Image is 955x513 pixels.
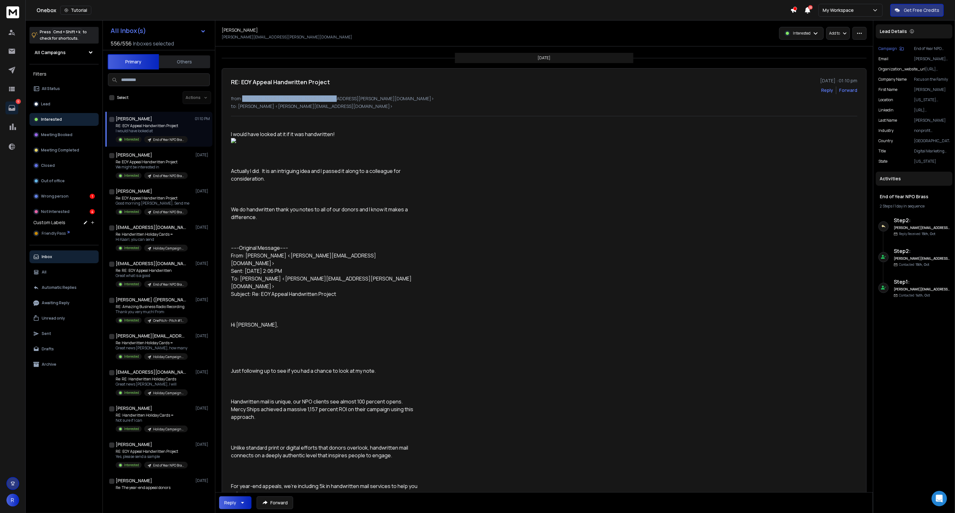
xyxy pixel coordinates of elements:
p: Unlike standard print or digital efforts that donors overlook, handwritten mail connects on a dee... [231,444,418,459]
p: Digital Marketing Manager, Digital Acquisition, Marketing & Engagement [914,149,950,154]
button: R [6,494,19,507]
p: RE: EOY Appeal Handwritten Project [116,123,188,128]
h1: [EMAIL_ADDRESS][DOMAIN_NAME] [116,224,186,231]
button: All Status [29,82,99,95]
p: Re: RE: EOY Appeal Handwritten [116,268,188,273]
button: Lead [29,98,99,110]
p: [URL][DOMAIN_NAME] [925,67,950,72]
button: Sent [29,327,99,340]
p: [DATE] [195,370,210,375]
h6: [PERSON_NAME][EMAIL_ADDRESS][DOMAIN_NAME] [894,256,950,261]
h1: [EMAIL_ADDRESS][DOMAIN_NAME] [116,260,186,267]
button: Awaiting Reply [29,297,99,309]
h1: [PERSON_NAME] [116,116,152,122]
p: All Status [42,86,60,91]
p: I would have looked at [116,128,188,134]
button: Inbox [29,250,99,263]
p: location [878,97,893,102]
p: [URL][DOMAIN_NAME] [914,108,950,113]
h1: [PERSON_NAME] [116,405,152,411]
p: [GEOGRAPHIC_DATA] [914,138,950,143]
h1: [PERSON_NAME] ([PERSON_NAME][EMAIL_ADDRESS][PERSON_NAME][DOMAIN_NAME]) [116,297,186,303]
p: Handwritten mail is unique, our NPO clients see almost 100 percent opens. Mercy Ships achieved a ... [231,398,418,421]
button: Automatic Replies [29,281,99,294]
button: All [29,266,99,279]
span: Cmd + Shift + k [52,28,81,36]
button: Reply [219,496,251,509]
p: [DATE] : 01:10 pm [820,77,857,84]
p: Wrong person [41,194,69,199]
p: RE: Handwritten Holiday Cards = [116,413,188,418]
p: For year-end appeals, we’re including 5k in handwritten mail services to help you roll out. [231,482,418,498]
img: Funny face with solid fill with solid fill [231,138,237,144]
button: All Campaigns [29,46,99,59]
p: Great what is a good [116,273,188,278]
div: Forward [839,87,857,94]
button: Campaign [878,46,904,51]
span: 15th, Oct [922,232,935,236]
h1: All Campaigns [35,49,66,56]
h6: Step 2 : [894,216,950,224]
span: 1 day in sequence [894,203,925,209]
h6: [PERSON_NAME][EMAIL_ADDRESS][DOMAIN_NAME] [894,287,950,292]
span: Friendly Pass [42,231,66,236]
p: [PERSON_NAME] [914,118,950,123]
p: 01:10 PM [195,116,210,121]
p: Inbox [42,254,52,259]
p: Focus on the Family [914,77,950,82]
h6: Step 2 : [894,247,950,255]
p: [PERSON_NAME][EMAIL_ADDRESS][PERSON_NAME][DOMAIN_NAME] [222,35,352,40]
button: Others [159,55,210,69]
p: Thank you very much! From: [116,309,188,314]
p: Sent [42,331,51,336]
p: Email [878,56,888,61]
button: Meeting Completed [29,144,99,157]
span: 556 / 556 [111,40,132,47]
p: [DATE] [538,55,550,61]
p: End of Year NPO Brass [153,282,184,287]
p: from: [PERSON_NAME] <[PERSON_NAME][EMAIL_ADDRESS][PERSON_NAME][DOMAIN_NAME]> [231,95,857,102]
p: [PERSON_NAME] [914,87,950,92]
div: Open Intercom Messenger [932,491,947,506]
button: Not Interested4 [29,205,99,218]
p: Holiday Campaign SN Contacts [153,391,184,395]
p: Hi Kaarl, you can send [116,237,188,242]
p: state [878,159,887,164]
p: Not sure if I can [116,418,188,423]
h3: Custom Labels [33,219,65,226]
h3: Filters [29,69,99,78]
p: We do handwritten thank you notes to all of our donors and I know it makes a difference. [231,206,418,221]
h1: [EMAIL_ADDRESS][DOMAIN_NAME] [116,369,186,375]
div: | [880,204,949,209]
p: [DATE] [195,297,210,302]
button: Wrong person1 [29,190,99,203]
p: title [878,149,886,154]
p: Get Free Credits [904,7,939,13]
span: 14th, Oct [916,293,930,297]
p: Contacted [899,262,929,267]
div: 4 [90,209,95,214]
button: Archive [29,358,99,371]
p: Interested [124,246,139,250]
p: Drafts [42,346,54,352]
p: [DATE] [195,189,210,194]
p: nonprofit organization management [914,128,950,133]
p: Re: RE: Handwritten Holiday Cards [116,377,188,382]
h1: [PERSON_NAME] [222,27,258,33]
p: Lead [41,102,50,107]
p: Interested [124,209,139,214]
p: Good morning [PERSON_NAME], Send me [116,201,189,206]
p: Interested [124,173,139,178]
p: Actually I did. It is an intriguing idea and I passed it along to a colleague for consideration. [231,167,418,183]
p: country [878,138,893,143]
span: 15th, Oct [916,262,929,267]
p: Out of office [41,178,65,183]
h1: [PERSON_NAME] [116,441,152,448]
p: Re: Handwritten Holiday Cards = [116,232,188,237]
button: Closed [29,159,99,172]
button: Unread only [29,312,99,325]
p: [DATE] [195,152,210,158]
button: All Inbox(s) [105,24,211,37]
h1: End of Year NPO Brass [880,193,949,200]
